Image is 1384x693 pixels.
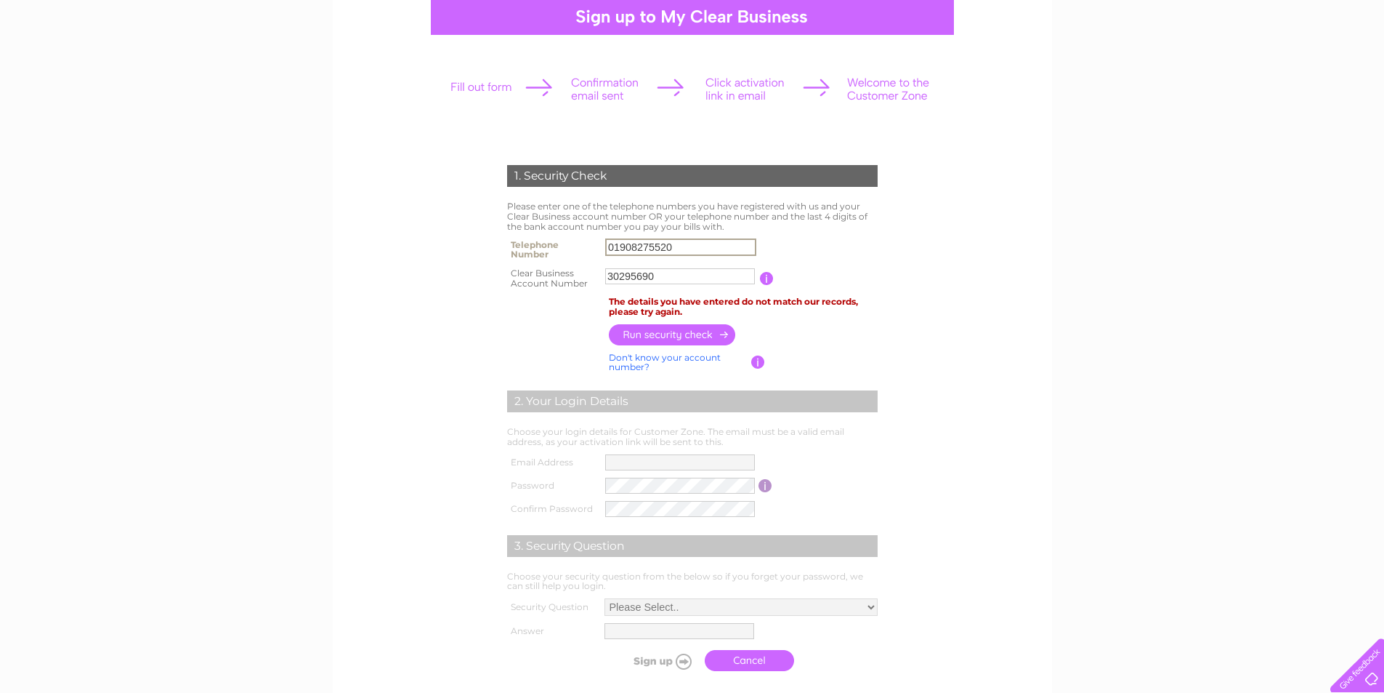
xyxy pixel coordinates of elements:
div: 2. Your Login Details [507,390,878,412]
th: Email Address [503,451,602,474]
div: Clear Business is a trading name of Verastar Limited (registered in [GEOGRAPHIC_DATA] No. 3667643... [349,8,1036,71]
td: The details you have entered do not match our records, please try again. [605,293,881,321]
input: Submit [608,651,697,671]
a: Water [1181,62,1208,73]
input: Information [758,479,772,492]
td: Please enter one of the telephone numbers you have registered with us and your Clear Business acc... [503,198,881,235]
img: logo.png [49,38,123,82]
td: Choose your login details for Customer Zone. The email must be a valid email address, as your act... [503,423,881,451]
a: Telecoms [1258,62,1301,73]
th: Security Question [503,595,601,620]
td: Choose your security question from the below so if you forget your password, we can still help yo... [503,568,881,596]
a: Blog [1310,62,1331,73]
input: Information [760,272,774,285]
a: Energy [1217,62,1249,73]
a: Don't know your account number? [609,352,721,373]
th: Telephone Number [503,235,602,264]
a: Contact [1340,62,1375,73]
th: Confirm Password [503,497,602,521]
a: 0333 014 3131 [1110,7,1210,25]
a: Cancel [705,650,794,671]
th: Clear Business Account Number [503,264,602,293]
input: Information [751,356,765,369]
div: 3. Security Question [507,535,878,557]
div: 1. Security Check [507,165,878,187]
th: Answer [503,620,601,643]
th: Password [503,474,602,497]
